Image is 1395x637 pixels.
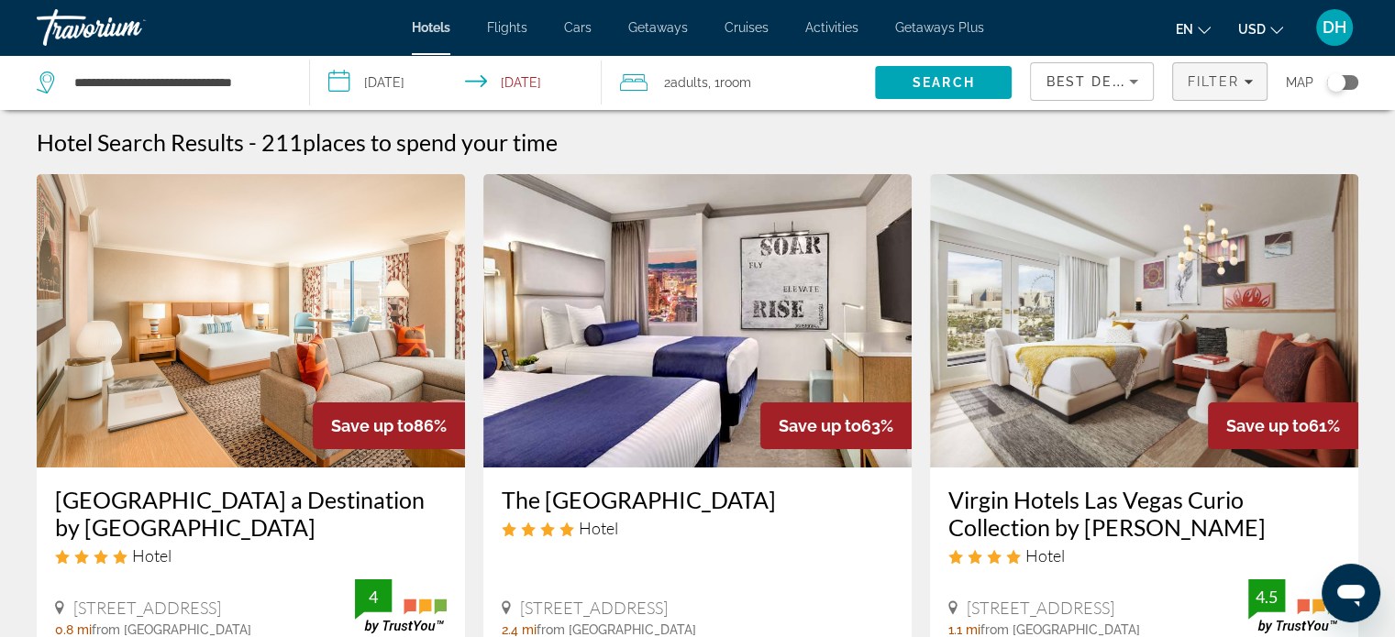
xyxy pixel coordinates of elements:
button: Select check in and out date [310,55,602,110]
div: 86% [313,402,465,449]
button: Change currency [1238,16,1283,42]
a: Virgin Hotels Las Vegas Curio Collection by [PERSON_NAME] [948,486,1340,541]
button: Change language [1176,16,1211,42]
div: 4 star Hotel [55,545,447,566]
span: Room [720,75,751,90]
span: Best Deals [1046,74,1141,89]
span: Save up to [779,416,861,435]
button: Filters [1172,62,1268,101]
span: en [1176,22,1193,37]
div: 4 star Hotel [948,545,1340,566]
span: Hotel [1025,545,1065,566]
span: 1.1 mi [948,622,980,637]
span: [STREET_ADDRESS] [967,598,1114,618]
button: Toggle map [1313,74,1358,91]
img: TrustYou guest rating badge [1248,579,1340,633]
div: 4.5 [1248,586,1285,608]
span: Search [913,75,975,90]
span: from [GEOGRAPHIC_DATA] [980,622,1140,637]
span: USD [1238,22,1266,37]
a: Cruises [725,20,769,35]
span: Hotel [579,518,618,538]
img: The Strat Hotel Casino & Tower [483,174,912,467]
img: Rio Hotel & Casino a Destination by Hyatt Hotel [37,174,465,467]
span: Save up to [1226,416,1309,435]
mat-select: Sort by [1046,71,1138,93]
div: 4 [355,586,392,608]
div: 4 star Hotel [502,518,893,538]
span: - [249,128,257,156]
input: Search hotel destination [72,69,282,96]
button: User Menu [1311,8,1358,47]
span: DH [1323,18,1346,37]
span: Save up to [331,416,414,435]
span: places to spend your time [303,128,558,156]
img: TrustYou guest rating badge [355,579,447,633]
a: Getaways [628,20,688,35]
span: [STREET_ADDRESS] [520,598,668,618]
a: Flights [487,20,527,35]
a: Getaways Plus [895,20,984,35]
img: Virgin Hotels Las Vegas Curio Collection by Hilton [930,174,1358,467]
span: from [GEOGRAPHIC_DATA] [92,622,251,637]
span: from [GEOGRAPHIC_DATA] [537,622,696,637]
span: Hotel [132,545,172,566]
a: The [GEOGRAPHIC_DATA] [502,486,893,513]
a: Activities [805,20,858,35]
span: Map [1286,70,1313,95]
h1: Hotel Search Results [37,128,244,156]
div: 61% [1208,402,1358,449]
div: 63% [760,402,912,449]
iframe: Button to launch messaging window [1322,564,1380,622]
a: [GEOGRAPHIC_DATA] a Destination by [GEOGRAPHIC_DATA] [55,486,447,541]
span: 2.4 mi [502,622,537,637]
a: Cars [564,20,592,35]
span: Filter [1187,74,1239,89]
span: , 1 [708,70,751,95]
span: 0.8 mi [55,622,92,637]
h2: 211 [261,128,558,156]
span: 2 [664,70,708,95]
button: Travelers: 2 adults, 0 children [602,55,875,110]
span: [STREET_ADDRESS] [73,598,221,618]
a: Travorium [37,4,220,51]
a: Hotels [412,20,450,35]
span: Adults [670,75,708,90]
button: Search [875,66,1012,99]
